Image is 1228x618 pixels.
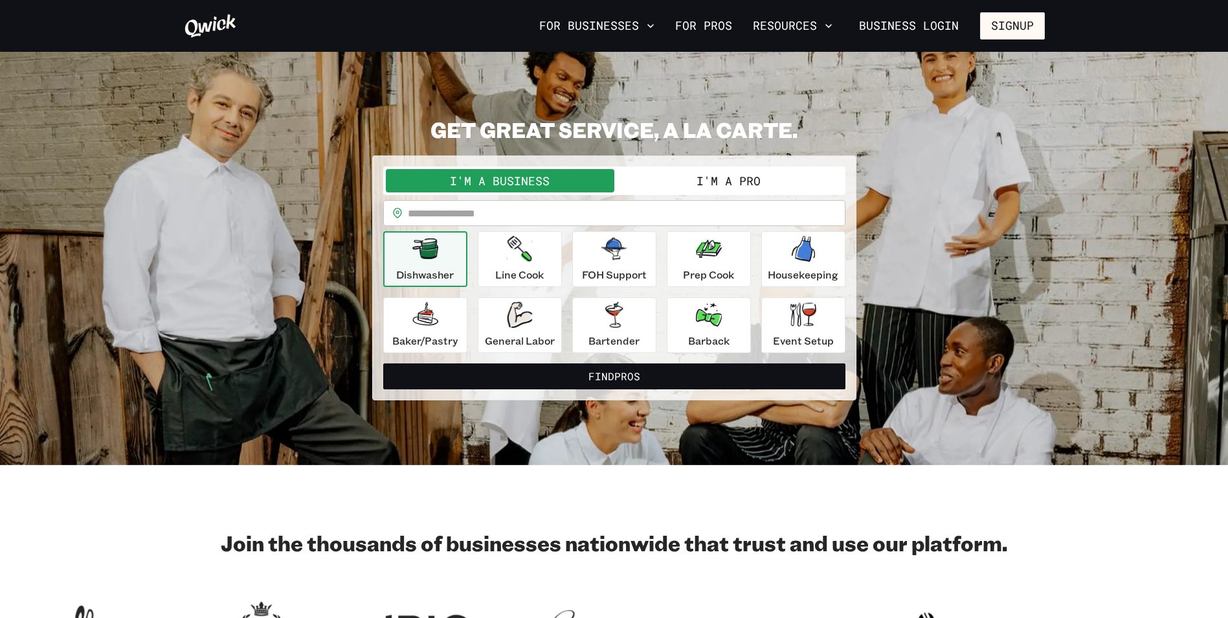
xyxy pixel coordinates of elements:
[534,15,660,37] button: For Businesses
[184,530,1045,556] h2: Join the thousands of businesses nationwide that trust and use our platform.
[848,12,970,40] a: Business Login
[572,231,656,287] button: FOH Support
[748,15,838,37] button: Resources
[485,333,555,349] p: General Labor
[396,267,454,282] p: Dishwasher
[572,297,656,353] button: Bartender
[582,267,647,282] p: FOH Support
[392,333,458,349] p: Baker/Pastry
[383,231,467,287] button: Dishwasher
[683,267,734,282] p: Prep Cook
[980,12,1045,40] button: Signup
[773,333,834,349] p: Event Setup
[768,267,838,282] p: Housekeeping
[614,169,843,192] button: I'm a Pro
[478,297,562,353] button: General Labor
[478,231,562,287] button: Line Cook
[761,231,845,287] button: Housekeeping
[383,297,467,353] button: Baker/Pastry
[688,333,730,349] p: Barback
[667,231,751,287] button: Prep Cook
[383,363,845,389] button: FindPros
[495,267,544,282] p: Line Cook
[588,333,640,349] p: Bartender
[670,15,737,37] a: For Pros
[667,297,751,353] button: Barback
[386,169,614,192] button: I'm a Business
[761,297,845,353] button: Event Setup
[372,117,856,143] h2: GET GREAT SERVICE, A LA CARTE.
